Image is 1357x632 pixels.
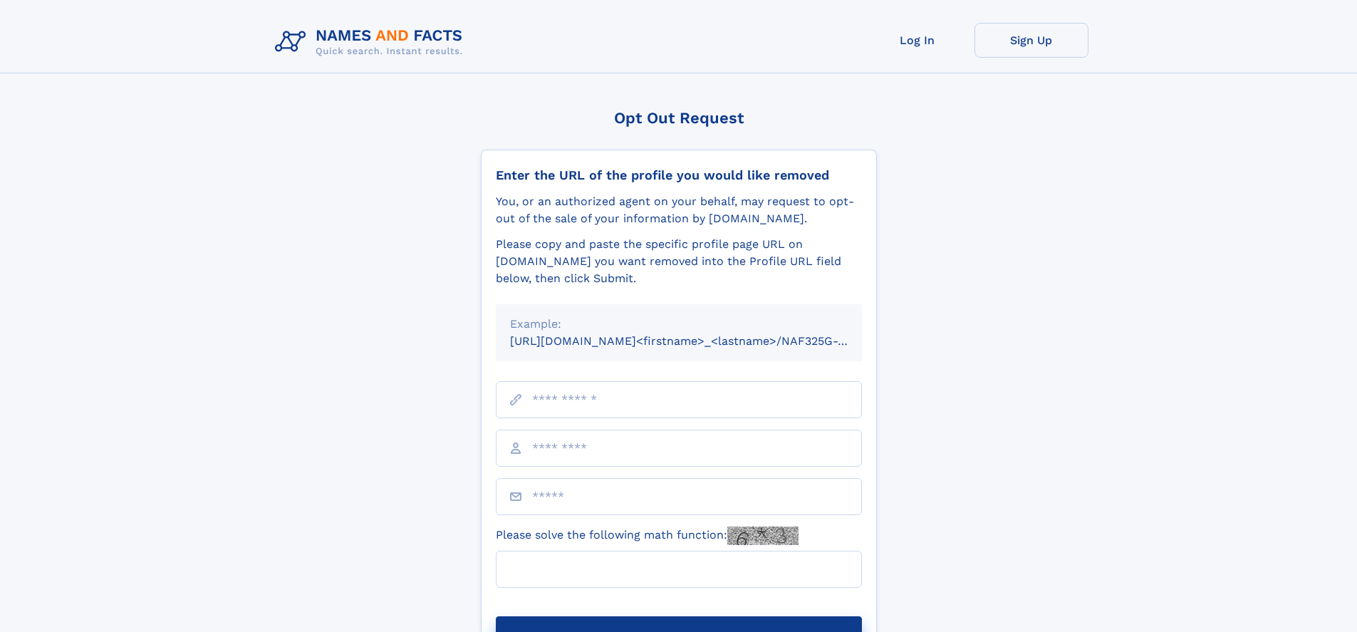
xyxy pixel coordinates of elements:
[269,23,474,61] img: Logo Names and Facts
[510,316,848,333] div: Example:
[510,334,889,348] small: [URL][DOMAIN_NAME]<firstname>_<lastname>/NAF325G-xxxxxxxx
[496,236,862,287] div: Please copy and paste the specific profile page URL on [DOMAIN_NAME] you want removed into the Pr...
[861,23,974,58] a: Log In
[974,23,1088,58] a: Sign Up
[481,109,877,127] div: Opt Out Request
[496,193,862,227] div: You, or an authorized agent on your behalf, may request to opt-out of the sale of your informatio...
[496,167,862,183] div: Enter the URL of the profile you would like removed
[496,527,799,545] label: Please solve the following math function:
